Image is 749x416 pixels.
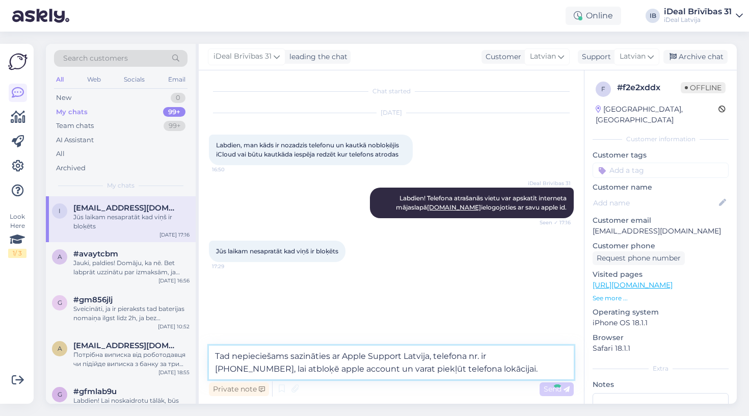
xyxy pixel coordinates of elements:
span: 16:50 [212,166,250,173]
p: Operating system [593,307,729,318]
p: iPhone OS 18.1.1 [593,318,729,328]
div: Support [578,51,611,62]
div: Team chats [56,121,94,131]
span: #gm856jlj [73,295,113,304]
div: Потрібна виписка від роботодавця чи підійде виписка з банку за три місяці? [73,350,190,369]
div: Customer information [593,135,729,144]
div: Extra [593,364,729,373]
div: Request phone number [593,251,685,265]
span: a [58,345,62,352]
div: New [56,93,71,103]
span: andrikondrati@gmail.com [73,341,179,350]
div: [GEOGRAPHIC_DATA], [GEOGRAPHIC_DATA] [596,104,718,125]
span: Labdien! Telefona atrašanās vietu var apskatīt interneta mājaslapā ielogojoties ar savu apple id. [396,194,568,211]
div: AI Assistant [56,135,94,145]
span: Seen ✓ 17:16 [532,219,571,226]
span: g [58,299,62,306]
div: My chats [56,107,88,117]
div: Archive chat [663,50,728,64]
div: [DATE] 17:16 [159,231,190,239]
div: 1 / 3 [8,249,26,258]
div: Web [85,73,103,86]
div: 99+ [163,107,185,117]
span: a [58,253,62,261]
div: 99+ [164,121,185,131]
div: [DATE] [209,108,574,117]
div: leading the chat [285,51,347,62]
a: [DOMAIN_NAME] [427,203,481,211]
div: Email [166,73,188,86]
a: [URL][DOMAIN_NAME] [593,280,673,290]
p: Customer name [593,182,729,193]
span: imants8974@gmail.com [73,203,179,213]
p: Safari 18.1.1 [593,343,729,354]
div: All [54,73,66,86]
span: g [58,391,62,398]
span: Labdien, man kāds ir nozadzis telefonu un kautkā nobloķējis iCloud vai būtu kautkāda iespēja redz... [216,141,400,158]
span: f [601,85,605,93]
p: Visited pages [593,269,729,280]
div: [DATE] 10:52 [158,323,190,330]
span: #avaytcbm [73,249,118,258]
div: Online [566,7,621,25]
div: iDeal Brīvības 31 [664,8,732,16]
p: Customer phone [593,241,729,251]
div: # f2e2xddx [617,82,681,94]
span: 17:29 [212,263,250,270]
span: iDeal Brīvības 31 [213,51,272,62]
div: Archived [56,163,86,173]
div: [DATE] 18:55 [158,369,190,376]
p: [EMAIL_ADDRESS][DOMAIN_NAME] [593,226,729,237]
div: All [56,149,65,159]
img: Askly Logo [8,52,28,71]
div: Jauki, paldies! Domāju, ka nē. Bet labprāt uzzinātu par izmaksām, ja iegādājos ar apdrošināšanu. ... [73,258,190,277]
input: Add name [593,197,717,209]
div: Look Here [8,212,26,258]
span: Latvian [620,51,646,62]
span: #gfmlab9u [73,387,117,396]
div: Socials [122,73,147,86]
div: Customer [481,51,521,62]
span: My chats [107,181,135,190]
span: Jūs laikam nesapratāt kad viņš ir bloķēts [216,247,338,255]
span: Offline [681,82,726,93]
p: See more ... [593,294,729,303]
div: Sveicināti, ja ir pieraksts tad baterijas nomaiņa ilgst līdz 2h, ja bez iepriekšēja pieraksta un ... [73,304,190,323]
div: 0 [171,93,185,103]
span: Search customers [63,53,128,64]
span: Latvian [530,51,556,62]
p: Notes [593,379,729,390]
div: iDeal Latvija [664,16,732,24]
p: Customer email [593,215,729,226]
div: IB [646,9,660,23]
input: Add a tag [593,163,729,178]
div: [DATE] 16:56 [158,277,190,284]
div: Jūs laikam nesapratāt kad viņš ir bloķēts [73,213,190,231]
a: iDeal Brīvības 31iDeal Latvija [664,8,743,24]
div: Chat started [209,87,574,96]
span: i [59,207,61,215]
p: Customer tags [593,150,729,161]
span: iDeal Brīvības 31 [528,179,571,187]
p: Browser [593,332,729,343]
div: Labdien! Lai noskaidrotu tālāk, būs vajadzīga Jūsu personīgā informāciju. Ieteiktu aizdoties uz k... [73,396,190,414]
